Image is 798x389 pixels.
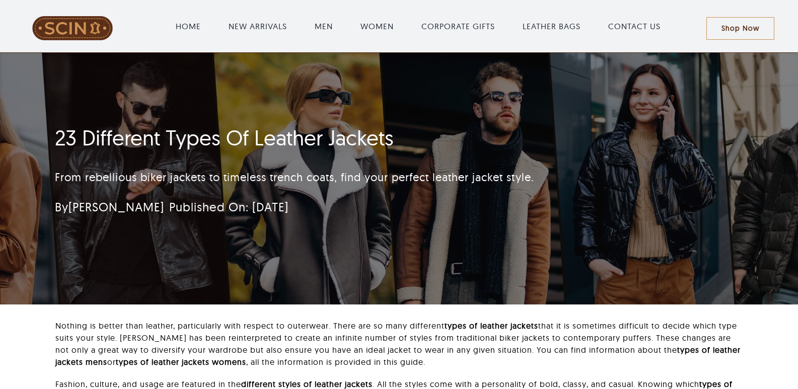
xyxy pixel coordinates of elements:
[55,125,623,150] h1: 23 Different Types Of Leather Jackets
[55,169,623,186] p: From rebellious biker jackets to timeless trench coats, find your perfect leather jacket style.
[608,20,661,32] a: CONTACT US
[241,379,373,389] strong: different styles of leather jackets
[130,10,706,42] nav: Main Menu
[55,199,164,214] span: By
[721,24,759,33] span: Shop Now
[360,20,394,32] a: WOMEN
[706,17,774,40] a: Shop Now
[315,20,333,32] a: MEN
[523,20,581,32] a: LEATHER BAGS
[68,199,164,214] a: [PERSON_NAME]
[445,321,538,331] strong: types of leather jackets
[169,199,288,214] span: Published On: [DATE]
[229,20,287,32] a: NEW ARRIVALS
[176,20,201,32] a: HOME
[421,20,495,32] a: CORPORATE GIFTS
[116,357,246,367] strong: types of leather jackets womens
[55,320,743,368] p: Nothing is better than leather, particularly with respect to outerwear. There are so many differe...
